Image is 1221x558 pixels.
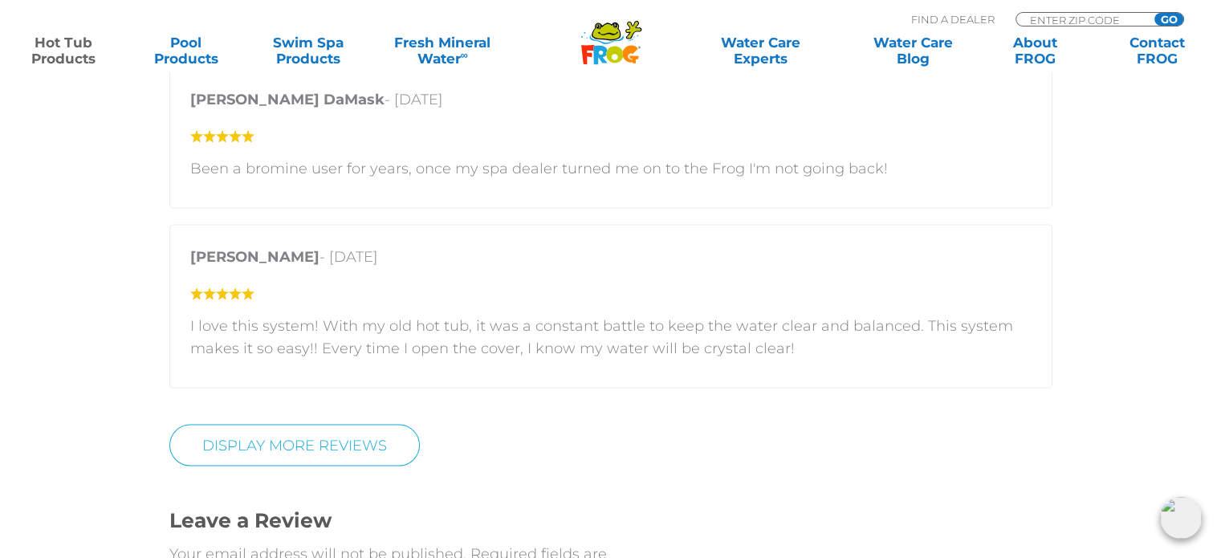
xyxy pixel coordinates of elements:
input: GO [1154,13,1183,26]
a: ContactFROG [1110,35,1205,67]
sup: ∞ [460,49,467,61]
a: PoolProducts [138,35,233,67]
p: - [DATE] [190,246,1032,276]
a: AboutFROG [987,35,1082,67]
p: Been a bromine user for years, once my spa dealer turned me on to the Frog I'm not going back! [190,157,1032,180]
strong: [PERSON_NAME] DaMask [190,91,385,108]
a: Fresh MineralWater∞ [383,35,502,67]
a: Hot TubProducts [16,35,111,67]
a: Water CareBlog [865,35,960,67]
input: Zip Code Form [1028,13,1137,26]
p: Find A Dealer [911,12,995,26]
p: - [DATE] [190,88,1032,119]
img: openIcon [1160,497,1202,539]
h3: Leave a Review [169,507,611,535]
p: I love this system! With my old hot tub, it was a constant battle to keep the water clear and bal... [190,315,1032,360]
a: Water CareExperts [683,35,838,67]
a: Display More Reviews [169,425,420,466]
a: Swim SpaProducts [261,35,356,67]
strong: [PERSON_NAME] [190,248,319,266]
